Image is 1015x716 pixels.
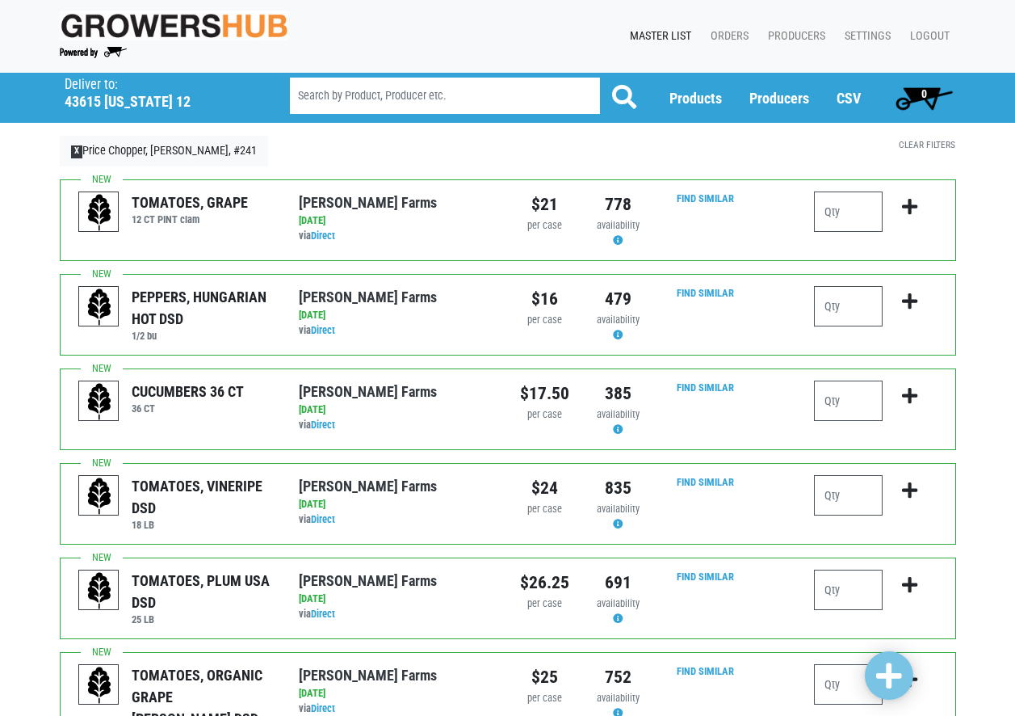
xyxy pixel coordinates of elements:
a: Direct [311,230,335,242]
div: [DATE] [299,592,495,607]
div: 479 [593,286,643,312]
a: Direct [311,324,335,336]
div: $17.50 [520,381,569,406]
input: Qty [814,570,883,610]
h6: 18 LB [132,519,275,531]
span: Price Chopper, Alex Bay, #241 (43615 NY-12, Alexandria Bay, NY 13607, USA) [65,73,261,111]
a: CSV [837,90,861,107]
a: Products [669,90,722,107]
h6: 25 LB [132,613,275,625]
div: via [299,512,495,528]
div: 778 [593,192,643,217]
h6: 36 CT [132,402,244,415]
span: availability [597,597,640,609]
a: XPrice Chopper, [PERSON_NAME], #241 [60,136,269,166]
span: X [71,145,83,158]
span: availability [597,314,640,326]
input: Qty [814,664,883,705]
div: per case [520,596,569,612]
div: 691 [593,570,643,596]
img: placeholder-variety-43d6402dacf2d531de610a020419775a.svg [79,476,120,516]
input: Qty [814,286,883,326]
div: TOMATOES, PLUM USA DSD [132,570,275,613]
a: Orders [698,21,755,52]
div: TOMATOES, GRAPE [132,192,248,213]
a: [PERSON_NAME] Farms [299,478,437,495]
div: [DATE] [299,308,495,323]
div: CUCUMBERS 36 CT [132,381,244,402]
a: Direct [311,419,335,431]
a: [PERSON_NAME] Farms [299,289,437,305]
a: Settings [832,21,897,52]
img: placeholder-variety-43d6402dacf2d531de610a020419775a.svg [79,192,120,233]
a: [PERSON_NAME] Farms [299,194,437,211]
img: Powered by Big Wheelbarrow [60,47,127,58]
div: $21 [520,192,569,217]
div: per case [520,218,569,234]
p: Deliver to: [65,77,249,93]
div: per case [520,407,569,423]
h6: 1/2 bu [132,330,275,342]
div: $16 [520,286,569,312]
input: Qty [814,475,883,516]
div: via [299,229,495,244]
span: availability [597,219,640,231]
h6: 12 CT PINT clam [132,213,248,225]
div: $24 [520,475,569,501]
img: placeholder-variety-43d6402dacf2d531de610a020419775a.svg [79,571,120,611]
a: Master List [617,21,698,52]
a: Direct [311,608,335,620]
div: $26.25 [520,570,569,596]
a: [PERSON_NAME] Farms [299,667,437,684]
a: Find Similar [677,665,734,677]
a: Find Similar [677,571,734,583]
div: [DATE] [299,213,495,229]
img: placeholder-variety-43d6402dacf2d531de610a020419775a.svg [79,381,120,422]
a: 0 [888,82,960,114]
div: per case [520,502,569,517]
a: Direct [311,702,335,714]
div: TOMATOES, VINERIPE DSD [132,475,275,519]
span: availability [597,408,640,420]
h5: 43615 [US_STATE] 12 [65,93,249,111]
img: placeholder-variety-43d6402dacf2d531de610a020419775a.svg [79,665,120,705]
span: availability [597,503,640,515]
div: via [299,323,495,339]
div: [DATE] [299,686,495,701]
a: [PERSON_NAME] Farms [299,383,437,400]
div: via [299,607,495,622]
a: Producers [755,21,832,52]
img: original-fc7597fdc6adbb9d0e2ae620e786d1a2.jpg [60,11,289,40]
a: Producers [749,90,809,107]
div: [DATE] [299,497,495,512]
div: via [299,418,495,433]
a: Find Similar [677,476,734,488]
span: 0 [921,87,927,100]
a: Direct [311,513,335,525]
input: Search by Product, Producer etc. [290,78,600,114]
a: Find Similar [677,192,734,204]
div: per case [520,313,569,328]
input: Qty [814,192,883,232]
div: $25 [520,664,569,690]
a: [PERSON_NAME] Farms [299,572,437,589]
div: per case [520,691,569,706]
div: PEPPERS, HUNGARIAN HOT DSD [132,286,275,330]
span: availability [597,692,640,704]
a: Clear Filters [899,139,955,150]
div: 835 [593,475,643,501]
div: [DATE] [299,402,495,418]
input: Qty [814,381,883,421]
a: Find Similar [677,381,734,394]
div: 752 [593,664,643,690]
img: placeholder-variety-43d6402dacf2d531de610a020419775a.svg [79,287,120,327]
a: Find Similar [677,287,734,299]
div: 385 [593,381,643,406]
a: Logout [897,21,956,52]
